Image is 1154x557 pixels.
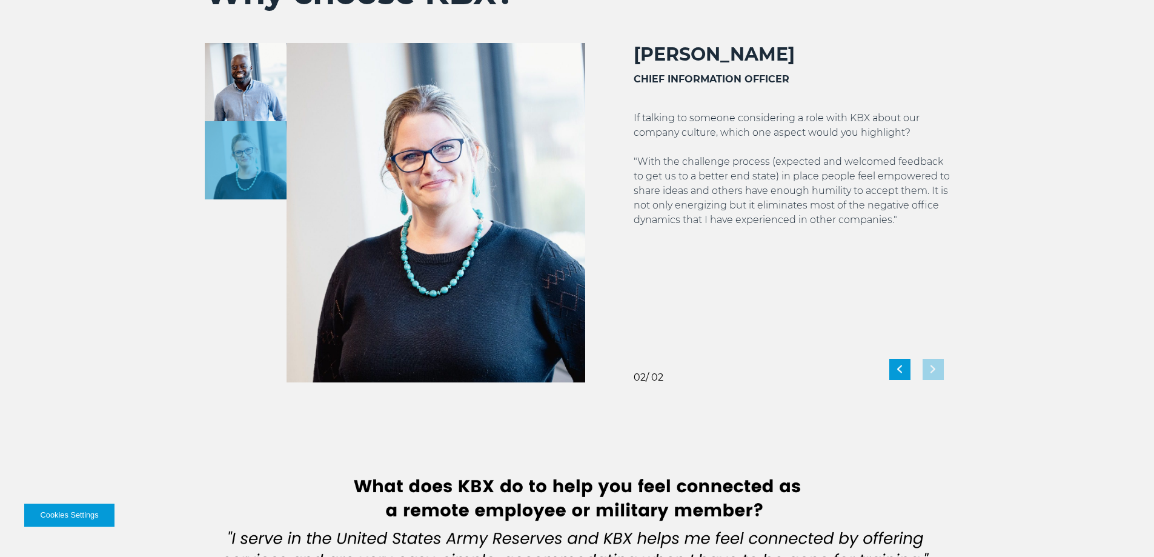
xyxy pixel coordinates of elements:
div: Previous slide [889,359,910,380]
p: If talking to someone considering a role with KBX about our company culture, which one aspect wou... [634,111,950,227]
div: / 02 [634,373,663,382]
img: previous slide [897,365,902,373]
h3: CHIEF INFORMATION OFFICER [634,72,950,87]
button: Cookies Settings [24,504,114,527]
span: 02 [634,372,646,383]
h2: [PERSON_NAME] [634,43,950,66]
